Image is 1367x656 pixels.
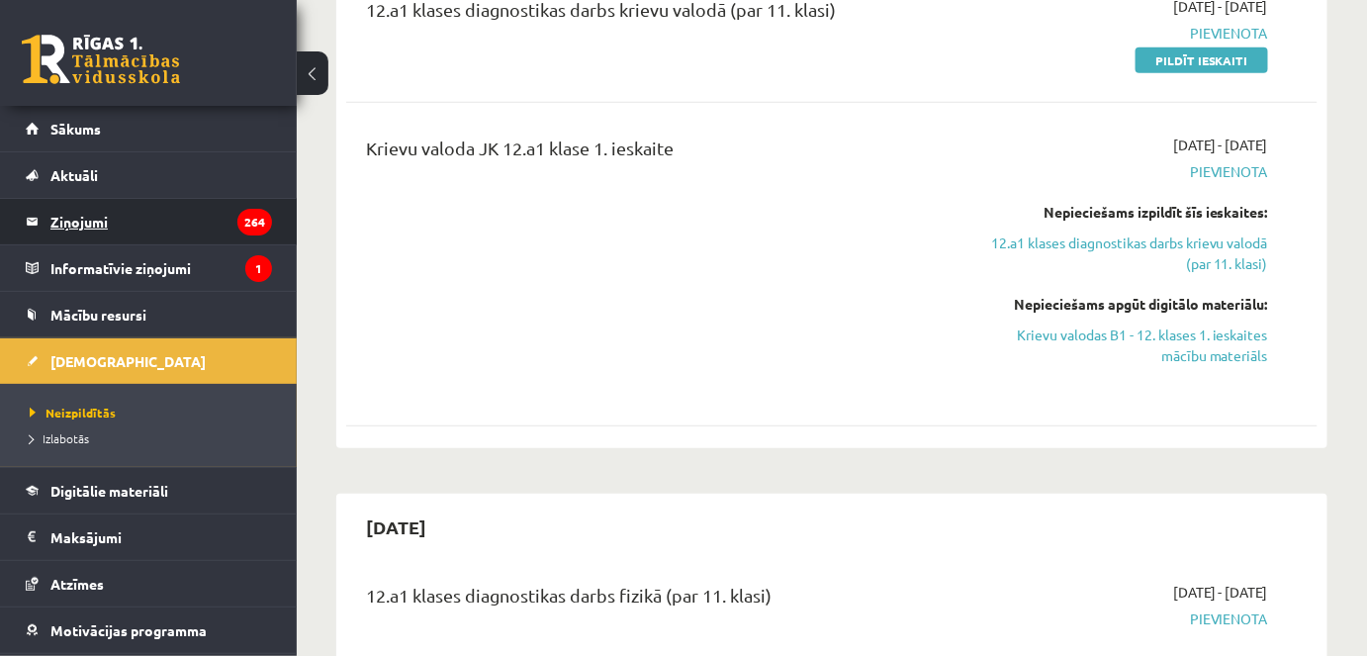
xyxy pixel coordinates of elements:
[987,161,1268,182] span: Pievienota
[26,152,272,198] a: Aktuāli
[346,504,446,550] h2: [DATE]
[237,209,272,235] i: 264
[987,609,1268,629] span: Pievienota
[26,338,272,384] a: [DEMOGRAPHIC_DATA]
[50,120,101,138] span: Sākums
[366,582,957,618] div: 12.a1 klases diagnostikas darbs fizikā (par 11. klasi)
[50,199,272,244] legend: Ziņojumi
[50,352,206,370] span: [DEMOGRAPHIC_DATA]
[26,106,272,151] a: Sākums
[22,35,180,84] a: Rīgas 1. Tālmācības vidusskola
[50,575,104,593] span: Atzīmes
[1136,47,1268,73] a: Pildīt ieskaiti
[245,255,272,282] i: 1
[1173,582,1268,603] span: [DATE] - [DATE]
[26,515,272,560] a: Maksājumi
[30,405,116,421] span: Neizpildītās
[26,199,272,244] a: Ziņojumi264
[30,429,277,447] a: Izlabotās
[50,166,98,184] span: Aktuāli
[50,245,272,291] legend: Informatīvie ziņojumi
[987,202,1268,223] div: Nepieciešams izpildīt šīs ieskaites:
[50,515,272,560] legend: Maksājumi
[1173,135,1268,155] span: [DATE] - [DATE]
[50,621,207,639] span: Motivācijas programma
[26,608,272,653] a: Motivācijas programma
[987,233,1268,274] a: 12.a1 klases diagnostikas darbs krievu valodā (par 11. klasi)
[366,135,957,171] div: Krievu valoda JK 12.a1 klase 1. ieskaite
[26,292,272,337] a: Mācību resursi
[987,294,1268,315] div: Nepieciešams apgūt digitālo materiālu:
[26,245,272,291] a: Informatīvie ziņojumi1
[26,468,272,514] a: Digitālie materiāli
[987,325,1268,366] a: Krievu valodas B1 - 12. klases 1. ieskaites mācību materiāls
[50,482,168,500] span: Digitālie materiāli
[30,430,89,446] span: Izlabotās
[26,561,272,607] a: Atzīmes
[50,306,146,324] span: Mācību resursi
[30,404,277,422] a: Neizpildītās
[987,23,1268,44] span: Pievienota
